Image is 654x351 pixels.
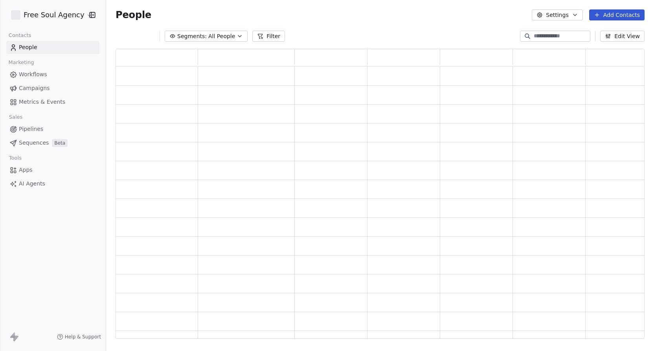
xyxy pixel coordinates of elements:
[19,125,43,133] span: Pipelines
[532,9,582,20] button: Settings
[6,177,99,190] a: AI Agents
[9,8,84,22] button: Free Soul Agency
[208,32,235,40] span: All People
[5,29,35,41] span: Contacts
[6,68,99,81] a: Workflows
[19,139,49,147] span: Sequences
[6,96,99,108] a: Metrics & Events
[6,164,99,176] a: Apps
[52,139,68,147] span: Beta
[65,334,101,340] span: Help & Support
[6,152,25,164] span: Tools
[6,41,99,54] a: People
[6,123,99,136] a: Pipelines
[6,111,26,123] span: Sales
[252,31,285,42] button: Filter
[600,31,645,42] button: Edit View
[177,32,207,40] span: Segments:
[19,43,37,51] span: People
[24,10,85,20] span: Free Soul Agency
[116,9,151,21] span: People
[19,166,33,174] span: Apps
[6,82,99,95] a: Campaigns
[19,84,50,92] span: Campaigns
[57,334,101,340] a: Help & Support
[19,98,65,106] span: Metrics & Events
[6,136,99,149] a: SequencesBeta
[589,9,645,20] button: Add Contacts
[19,70,47,79] span: Workflows
[19,180,45,188] span: AI Agents
[5,57,37,68] span: Marketing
